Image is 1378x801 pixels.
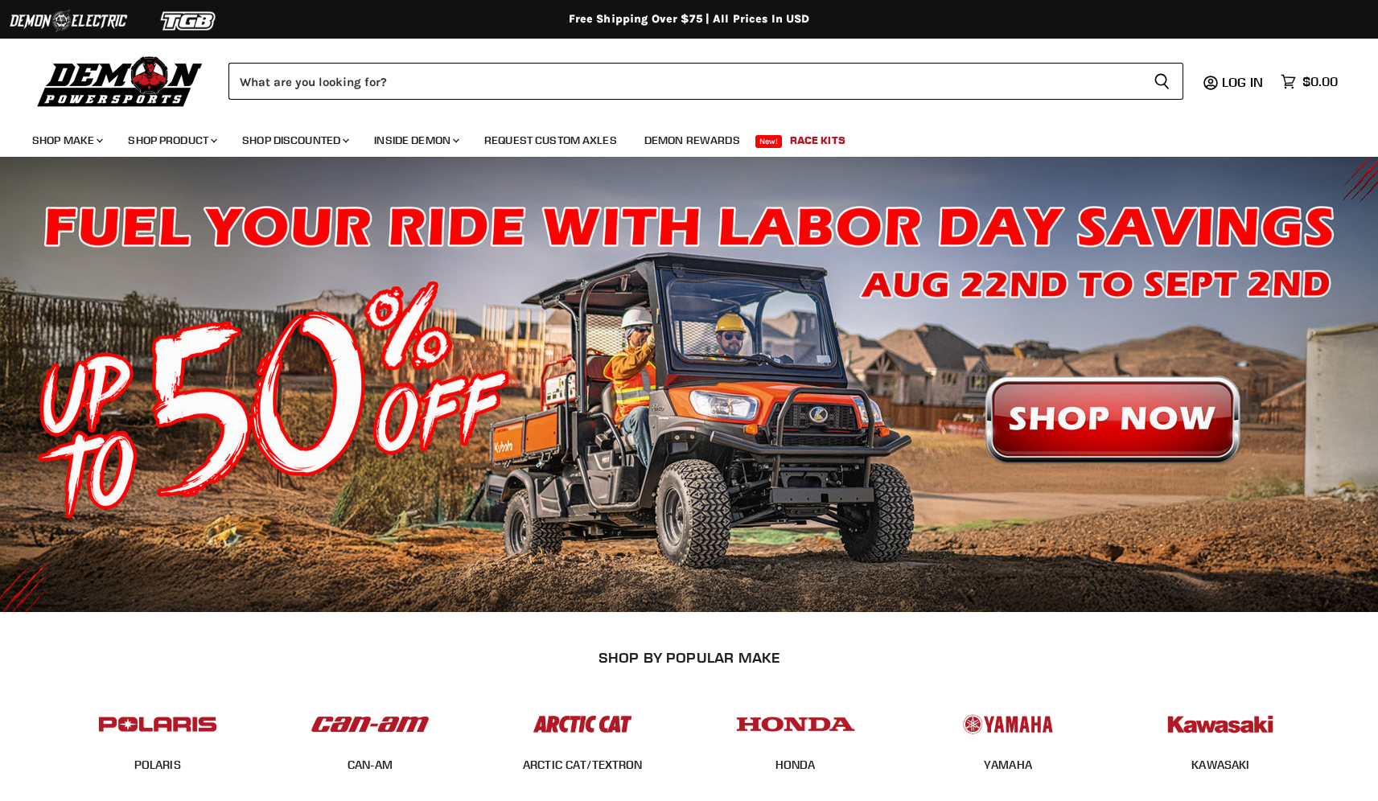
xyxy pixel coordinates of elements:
[348,758,393,774] span: CAN-AM
[228,63,1141,100] input: Search
[775,758,816,772] a: HONDA
[523,758,643,774] span: ARCTIC CAT/TEXTRON
[307,700,433,749] img: POPULAR_MAKE_logo_1_adc20308-ab24-48c4-9fac-e3c1a623d575.jpg
[472,124,629,157] a: Request Custom Axles
[65,649,1313,666] h2: SHOP BY POPULAR MAKE
[1273,70,1346,93] a: $0.00
[134,758,181,774] span: POLARIS
[46,12,1333,27] div: Free Shipping Over $75 | All Prices In USD
[1222,74,1263,90] span: Log in
[520,700,645,749] img: POPULAR_MAKE_logo_3_027535af-6171-4c5e-a9bc-f0eccd05c5d6.jpg
[362,124,469,157] a: Inside Demon
[775,758,816,774] span: HONDA
[778,124,858,157] a: Race Kits
[20,117,1334,157] ul: Main menu
[1191,758,1249,772] a: KAWASAKI
[230,124,359,157] a: Shop Discounted
[228,63,1183,100] form: Product
[134,758,181,772] a: POLARIS
[129,6,249,36] img: TGB Logo 2
[733,700,858,749] img: POPULAR_MAKE_logo_4_4923a504-4bac-4306-a1be-165a52280178.jpg
[945,700,1071,749] img: POPULAR_MAKE_logo_5_20258e7f-293c-4aac-afa8-159eaa299126.jpg
[1215,75,1273,89] a: Log in
[1302,74,1338,89] span: $0.00
[1191,758,1249,774] span: KAWASAKI
[8,6,129,36] img: Demon Electric Logo 2
[523,758,643,772] a: ARCTIC CAT/TEXTRON
[755,135,783,148] span: New!
[116,124,227,157] a: Shop Product
[984,758,1032,774] span: YAMAHA
[984,758,1032,772] a: YAMAHA
[1158,700,1283,749] img: POPULAR_MAKE_logo_6_76e8c46f-2d1e-4ecc-b320-194822857d41.jpg
[632,124,752,157] a: Demon Rewards
[20,124,113,157] a: Shop Make
[32,52,208,109] img: Demon Powersports
[95,700,220,749] img: POPULAR_MAKE_logo_2_dba48cf1-af45-46d4-8f73-953a0f002620.jpg
[1141,63,1183,100] button: Search
[348,758,393,772] a: CAN-AM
